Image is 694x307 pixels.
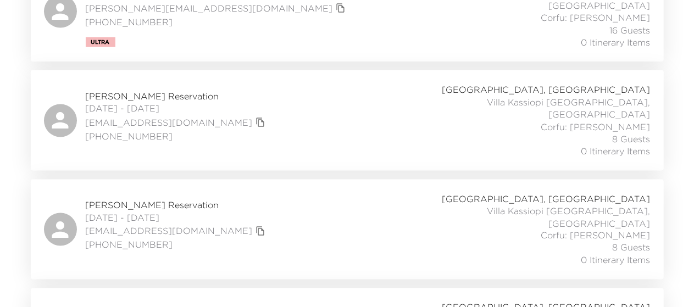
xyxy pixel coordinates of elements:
button: copy primary member email [253,115,268,130]
a: [PERSON_NAME][EMAIL_ADDRESS][DOMAIN_NAME] [86,2,333,14]
span: 16 Guests [610,24,651,36]
a: [EMAIL_ADDRESS][DOMAIN_NAME] [86,116,253,129]
span: [GEOGRAPHIC_DATA], [GEOGRAPHIC_DATA] [442,83,651,96]
a: [EMAIL_ADDRESS][DOMAIN_NAME] [86,225,253,237]
span: 0 Itinerary Items [581,254,651,266]
span: [PERSON_NAME] Reservation [86,90,268,102]
a: [PERSON_NAME] Reservation[DATE] - [DATE][EMAIL_ADDRESS][DOMAIN_NAME]copy primary member email[PHO... [31,70,664,170]
a: [PERSON_NAME] Reservation[DATE] - [DATE][EMAIL_ADDRESS][DOMAIN_NAME]copy primary member email[PHO... [31,180,664,280]
span: [PERSON_NAME] Reservation [86,199,268,211]
span: Corfu: [PERSON_NAME] [541,121,651,133]
span: Villa Kassiopi [GEOGRAPHIC_DATA], [GEOGRAPHIC_DATA] [408,96,651,121]
span: 0 Itinerary Items [581,36,651,48]
span: Corfu: [PERSON_NAME] [541,230,651,242]
span: Corfu: [PERSON_NAME] [541,12,651,24]
span: 8 Guests [613,133,651,145]
span: [PHONE_NUMBER] [86,16,348,28]
span: 8 Guests [613,242,651,254]
button: copy primary member email [253,224,268,239]
span: Villa Kassiopi [GEOGRAPHIC_DATA], [GEOGRAPHIC_DATA] [408,205,651,230]
span: [DATE] - [DATE] [86,102,268,114]
span: 0 Itinerary Items [581,145,651,157]
span: [PHONE_NUMBER] [86,130,268,142]
span: [DATE] - [DATE] [86,211,268,224]
span: [PHONE_NUMBER] [86,239,268,251]
button: copy primary member email [333,1,348,16]
span: [GEOGRAPHIC_DATA], [GEOGRAPHIC_DATA] [442,193,651,205]
span: Ultra [91,39,110,46]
